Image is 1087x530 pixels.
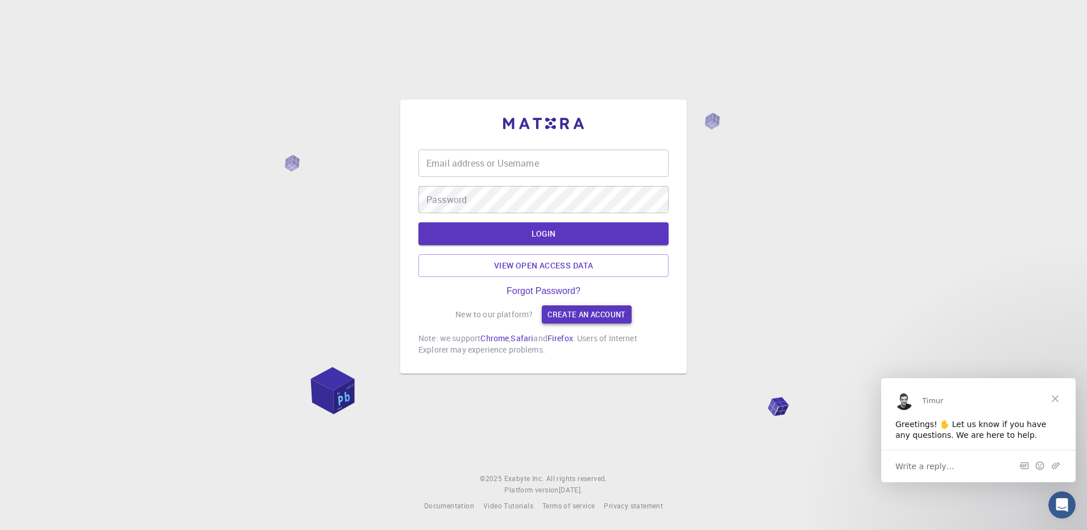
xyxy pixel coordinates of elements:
[604,500,663,512] a: Privacy statement
[480,333,509,343] a: Chrome
[559,485,583,494] span: [DATE] .
[504,474,544,483] span: Exabyte Inc.
[1048,491,1076,519] iframe: Intercom live chat
[418,254,669,277] a: View open access data
[504,473,544,485] a: Exabyte Inc.
[542,501,595,510] span: Terms of service
[542,500,595,512] a: Terms of service
[483,501,533,510] span: Video Tutorials
[504,485,558,496] span: Platform version
[483,500,533,512] a: Video Tutorials
[424,501,474,510] span: Documentation
[604,501,663,510] span: Privacy statement
[542,305,631,324] a: Create an account
[418,333,669,355] p: Note: we support , and . Users of Internet Explorer may experience problems.
[511,333,533,343] a: Safari
[547,333,573,343] a: Firefox
[559,485,583,496] a: [DATE].
[455,309,533,320] p: New to our platform?
[418,222,669,245] button: LOGIN
[881,378,1076,482] iframe: Intercom live chat message
[480,473,504,485] span: © 2025
[424,500,474,512] a: Documentation
[507,286,580,296] a: Forgot Password?
[546,473,607,485] span: All rights reserved.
